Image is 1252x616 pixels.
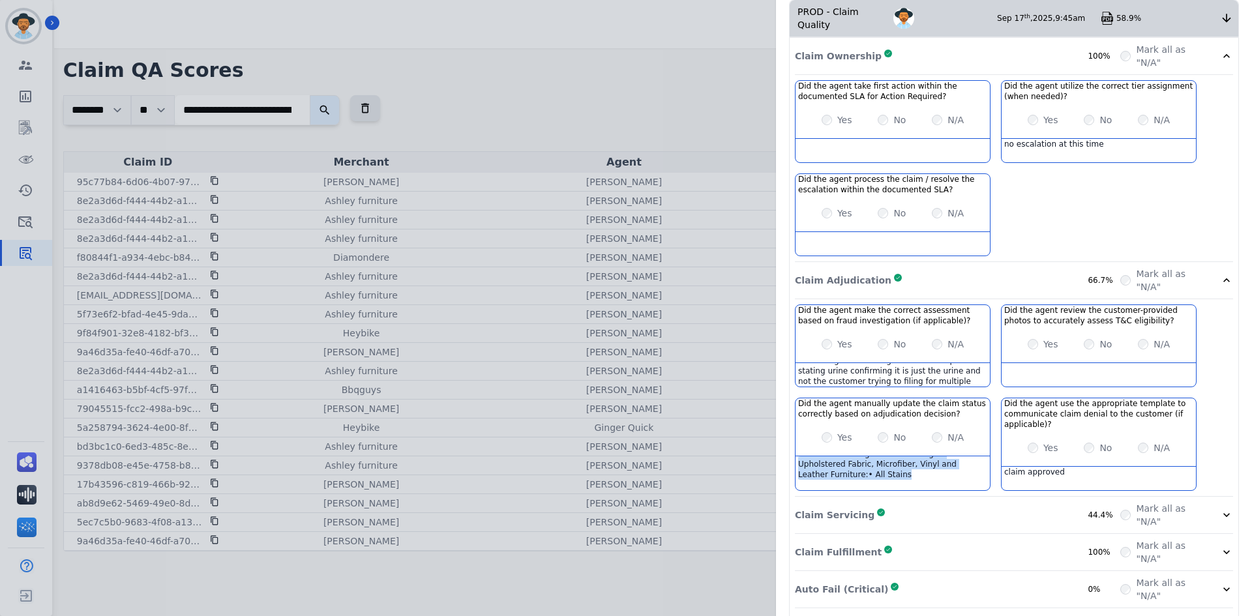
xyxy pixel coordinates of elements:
h3: Did the agent take first action within the documented SLA for Action Required? [798,81,987,102]
img: Avatar [893,8,914,29]
label: N/A [1154,338,1170,351]
p: Claim Fulfillment [795,546,882,559]
label: Yes [837,207,852,220]
label: Yes [837,431,852,444]
label: Yes [1043,338,1058,351]
div: 44.4% [1088,510,1120,520]
label: No [1099,338,1112,351]
label: No [893,431,906,444]
label: Mark all as "N/A" [1136,267,1204,293]
label: Mark all as "N/A" [1136,502,1204,528]
label: No [1099,113,1112,126]
h3: Did the agent manually update the claim status correctly based on adjudication decision? [798,398,987,419]
label: Yes [837,338,852,351]
label: Yes [1043,113,1058,126]
label: No [893,113,906,126]
label: No [1099,441,1112,454]
h3: Did the agent process the claim / resolve the escalation within the documented SLA? [798,174,987,195]
label: No [893,207,906,220]
label: Mark all as "N/A" [1136,539,1204,565]
div: 0% [1088,584,1120,594]
sup: th [1024,13,1030,20]
div: 100% [1088,547,1120,557]
label: Mark all as "N/A" [1136,576,1204,602]
div: 66.7% [1088,275,1120,286]
label: N/A [1154,113,1170,126]
div: Fraud score 70, agent did not complete the fraud investigation. (should look like: Fraud score 70... [796,363,990,387]
h3: Did the agent review the customer-provided photos to accurately assess T&C eligibility? [1004,305,1193,326]
div: claim approved [1002,467,1196,490]
label: N/A [1154,441,1170,454]
label: Yes [837,113,852,126]
img: qa-pdf.svg [1101,12,1114,25]
label: N/A [947,207,964,220]
div: Per the terms and conditions under section For Accidental Damage From Handling To Upholstered Fab... [796,456,990,480]
span: 9:45am [1055,14,1085,23]
p: Claim Adjudication [795,274,891,287]
label: N/A [947,338,964,351]
label: No [893,338,906,351]
p: Claim Servicing [795,508,874,521]
p: Claim Ownership [795,50,882,63]
div: no escalation at this time [1002,139,1196,162]
label: Yes [1043,441,1058,454]
div: 58.9% [1116,13,1220,23]
label: N/A [947,431,964,444]
p: Auto Fail (Critical) [795,583,888,596]
div: 100% [1088,51,1120,61]
h3: Did the agent utilize the correct tier assignment (when needed)? [1004,81,1193,102]
label: Mark all as "N/A" [1136,43,1204,69]
label: N/A [947,113,964,126]
h3: Did the agent make the correct assessment based on fraud investigation (if applicable)? [798,305,987,326]
h3: Did the agent use the appropriate template to communicate claim denial to the customer (if applic... [1004,398,1193,430]
div: Sep 17 , 2025 , [997,13,1101,23]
